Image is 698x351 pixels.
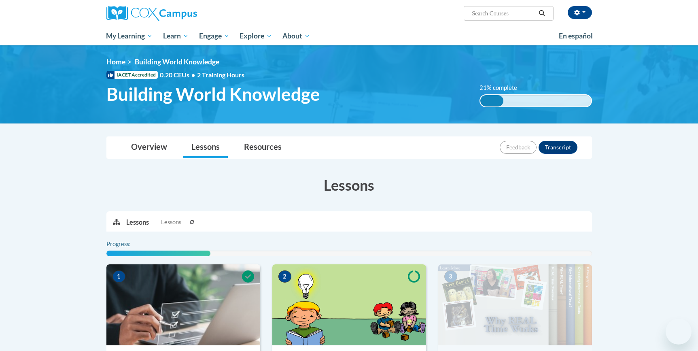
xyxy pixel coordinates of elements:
span: Building World Knowledge [106,83,320,105]
span: Lessons [161,218,181,227]
div: Main menu [94,27,604,45]
span: Learn [163,31,189,41]
a: Cox Campus [106,6,260,21]
a: Resources [236,137,290,158]
a: Engage [194,27,235,45]
a: My Learning [101,27,158,45]
span: En español [559,32,593,40]
img: Cox Campus [106,6,197,21]
button: Search [536,9,548,18]
span: 3 [444,270,457,283]
label: Progress: [106,240,153,249]
button: Transcript [539,141,577,154]
span: 2 Training Hours [197,71,244,79]
span: Engage [199,31,229,41]
a: En español [554,28,598,45]
img: Course Image [106,264,260,345]
p: Lessons [126,218,149,227]
input: Search Courses [471,9,536,18]
span: 2 [278,270,291,283]
button: Account Settings [568,6,592,19]
a: Lessons [183,137,228,158]
iframe: Button to launch messaging window [666,319,692,345]
span: IACET Accredited [106,71,158,79]
div: 21% complete [480,95,503,106]
h3: Lessons [106,175,592,195]
a: Overview [123,137,175,158]
a: Explore [234,27,277,45]
span: • [191,71,195,79]
img: Course Image [438,264,592,345]
img: Course Image [272,264,426,345]
span: Building World Knowledge [135,57,219,66]
button: Feedback [500,141,537,154]
a: About [277,27,315,45]
label: 21% complete [479,83,526,92]
a: Learn [158,27,194,45]
span: 0.20 CEUs [160,70,197,79]
a: Home [106,57,125,66]
span: 1 [112,270,125,283]
span: About [282,31,310,41]
span: Explore [240,31,272,41]
span: My Learning [106,31,153,41]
